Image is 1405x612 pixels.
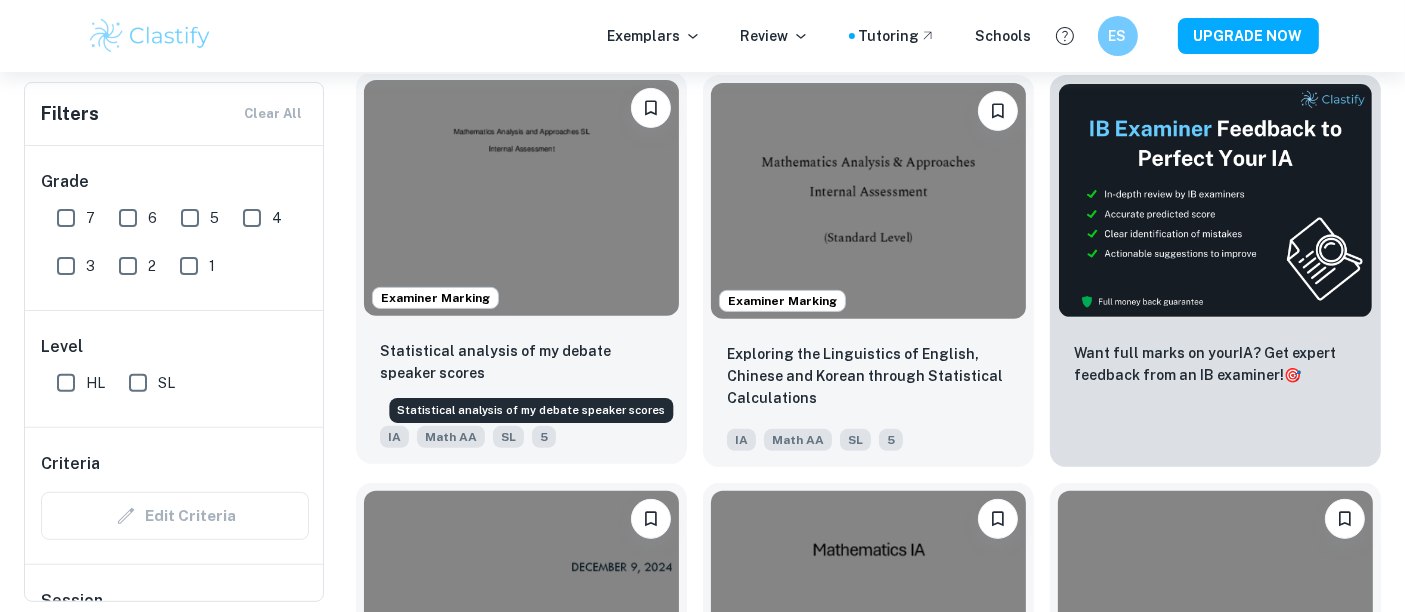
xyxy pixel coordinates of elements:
h6: Level [41,335,309,359]
button: Bookmark [1325,499,1365,539]
button: Bookmark [978,499,1018,539]
img: Math AA IA example thumbnail: Statistical analysis of my debate speake [364,80,679,316]
span: 5 [210,207,219,229]
p: Review [741,25,809,47]
p: Statistical analysis of my debate speaker scores [380,340,663,384]
span: SL [158,372,175,394]
span: 6 [148,207,157,229]
span: 5 [879,429,903,451]
span: HL [86,372,105,394]
button: Bookmark [978,91,1018,131]
span: 7 [86,207,95,229]
button: UPGRADE NOW [1178,18,1319,54]
a: ThumbnailWant full marks on yourIA? Get expert feedback from an IB examiner! [1050,75,1381,467]
span: 2 [148,255,156,277]
button: Bookmark [631,88,671,128]
span: IA [727,429,756,451]
span: 1 [209,255,215,277]
div: Statistical analysis of my debate speaker scores [389,398,673,423]
span: 4 [272,207,282,229]
span: 5 [532,426,556,448]
h6: Grade [41,170,309,194]
p: Want full marks on your IA ? Get expert feedback from an IB examiner! [1074,342,1357,386]
button: ES [1098,16,1138,56]
span: SL [840,429,871,451]
a: Tutoring [859,25,936,47]
p: Exploring the Linguistics of English, Chinese and Korean through Statistical Calculations [727,343,1010,409]
h6: ES [1106,25,1129,47]
span: SL [493,426,524,448]
a: Schools [976,25,1032,47]
h6: Filters [41,100,99,128]
span: Examiner Marking [720,292,845,310]
img: Thumbnail [1058,83,1373,318]
h6: Criteria [41,452,100,476]
div: Criteria filters are unavailable when searching by topic [41,492,309,540]
a: Examiner MarkingBookmarkExploring the Linguistics of English, Chinese and Korean through Statisti... [703,75,1034,467]
img: Math AA IA example thumbnail: Exploring the Linguistics of English, Ch [711,83,1026,319]
span: Math AA [764,429,832,451]
button: Help and Feedback [1048,19,1082,53]
button: Bookmark [631,499,671,539]
span: Examiner Marking [373,289,498,307]
p: Exemplars [608,25,701,47]
span: 🎯 [1284,367,1301,383]
a: Examiner MarkingBookmarkStatistical analysis of my debate speaker scoresIAMath AASL5 [356,75,687,467]
span: IA [380,426,409,448]
span: 3 [86,255,95,277]
img: Clastify logo [87,16,214,56]
span: Math AA [417,426,485,448]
